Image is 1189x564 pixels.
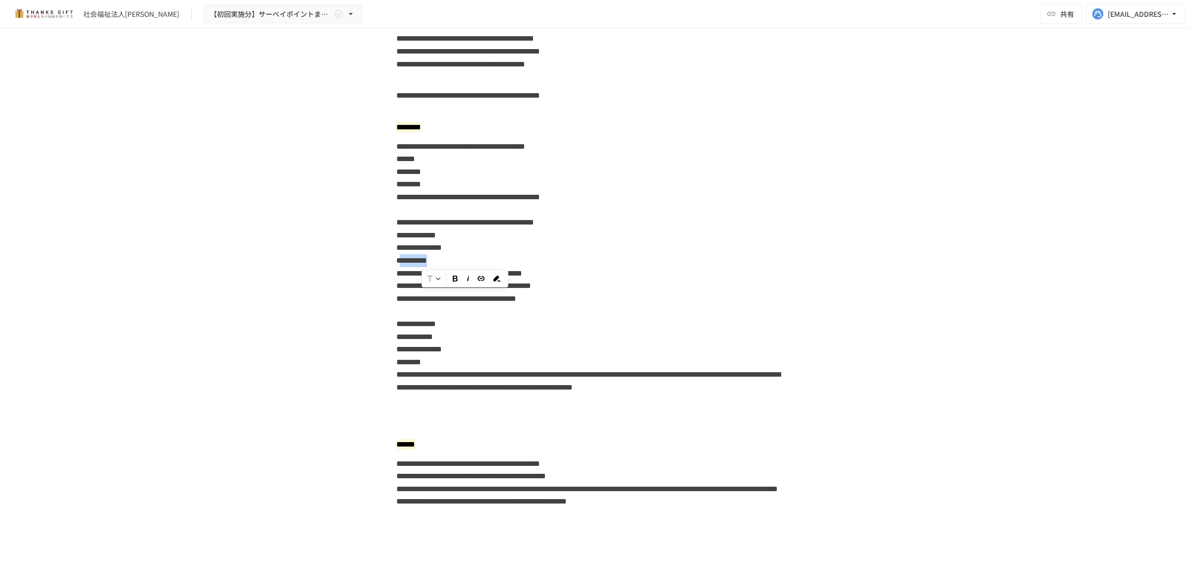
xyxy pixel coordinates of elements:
[1060,8,1074,19] span: 共有
[1086,4,1185,24] button: [EMAIL_ADDRESS][DOMAIN_NAME]
[12,6,75,22] img: mMP1OxWUAhQbsRWCurg7vIHe5HqDpP7qZo7fRoNLXQh
[1108,8,1169,20] div: [EMAIL_ADDRESS][DOMAIN_NAME]
[83,9,179,19] div: 社会福祉法人[PERSON_NAME]
[210,8,332,20] span: 【初回実施分】サーベイポイントまとめ
[204,4,362,24] button: 【初回実施分】サーベイポイントまとめ
[1040,4,1082,24] button: 共有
